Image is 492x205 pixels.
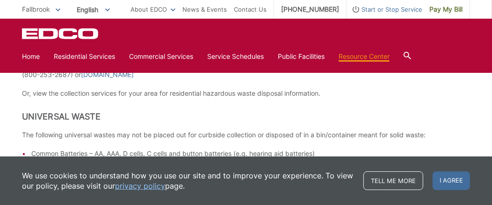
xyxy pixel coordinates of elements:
[70,2,117,17] span: English
[129,51,193,62] a: Commercial Services
[207,51,264,62] a: Service Schedules
[234,4,267,14] a: Contact Us
[182,4,227,14] a: News & Events
[22,51,40,62] a: Home
[115,181,165,191] a: privacy policy
[81,70,134,80] a: [DOMAIN_NAME]
[22,5,50,13] span: Fallbrook
[22,112,470,122] h2: Universal Waste
[22,88,470,99] p: Or, view the collection services for your area for residential hazardous waste disposal information.
[22,130,470,140] p: The following universal wastes may not be placed out for curbside collection or disposed of in a ...
[54,51,115,62] a: Residential Services
[130,4,175,14] a: About EDCO
[22,170,354,191] p: We use cookies to understand how you use our site and to improve your experience. To view our pol...
[22,28,100,39] a: EDCD logo. Return to the homepage.
[278,51,325,62] a: Public Facilities
[31,148,470,159] li: Common Batteries – AA, AAA, D cells, C cells and button batteries (e.g. hearing aid batteries)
